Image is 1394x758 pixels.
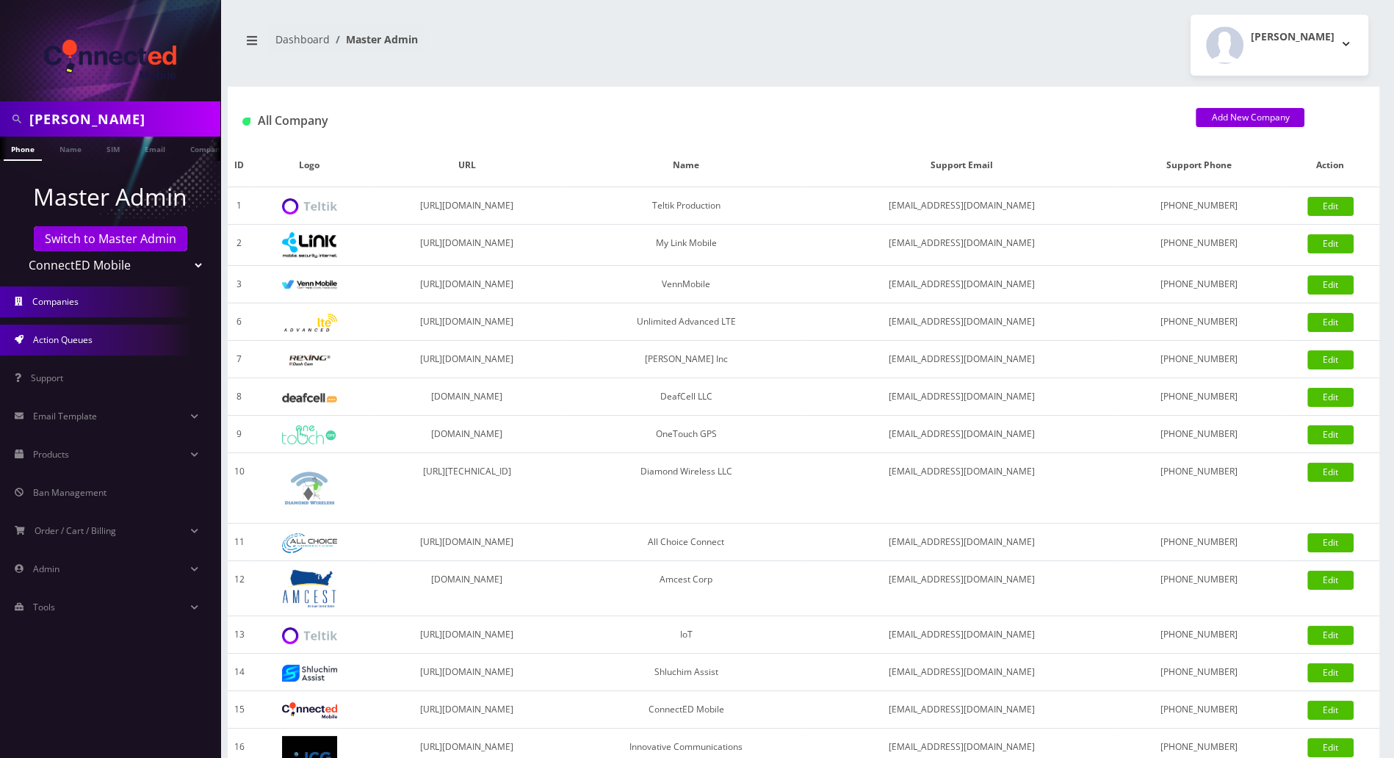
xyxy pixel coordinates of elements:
[275,32,330,46] a: Dashboard
[806,691,1117,729] td: [EMAIL_ADDRESS][DOMAIN_NAME]
[806,654,1117,691] td: [EMAIL_ADDRESS][DOMAIN_NAME]
[33,563,59,575] span: Admin
[1307,425,1354,444] a: Edit
[228,561,250,616] td: 12
[566,453,806,524] td: Diamond Wireless LLC
[368,144,566,187] th: URL
[1251,31,1335,43] h2: [PERSON_NAME]
[806,341,1117,378] td: [EMAIL_ADDRESS][DOMAIN_NAME]
[1307,275,1354,295] a: Edit
[1117,378,1281,416] td: [PHONE_NUMBER]
[1307,463,1354,482] a: Edit
[1117,341,1281,378] td: [PHONE_NUMBER]
[33,333,93,346] span: Action Queues
[1307,626,1354,645] a: Edit
[228,453,250,524] td: 10
[183,137,232,159] a: Company
[99,137,127,159] a: SIM
[368,341,566,378] td: [URL][DOMAIN_NAME]
[1191,15,1368,76] button: [PERSON_NAME]
[806,453,1117,524] td: [EMAIL_ADDRESS][DOMAIN_NAME]
[33,448,69,461] span: Products
[44,40,176,79] img: ConnectED Mobile
[250,144,367,187] th: Logo
[228,266,250,303] td: 3
[1196,108,1304,127] a: Add New Company
[806,187,1117,225] td: [EMAIL_ADDRESS][DOMAIN_NAME]
[566,225,806,266] td: My Link Mobile
[228,225,250,266] td: 2
[368,616,566,654] td: [URL][DOMAIN_NAME]
[239,24,792,66] nav: breadcrumb
[228,524,250,561] td: 11
[368,378,566,416] td: [DOMAIN_NAME]
[566,416,806,453] td: OneTouch GPS
[1117,654,1281,691] td: [PHONE_NUMBER]
[282,314,337,332] img: Unlimited Advanced LTE
[1117,416,1281,453] td: [PHONE_NUMBER]
[806,616,1117,654] td: [EMAIL_ADDRESS][DOMAIN_NAME]
[228,616,250,654] td: 13
[806,561,1117,616] td: [EMAIL_ADDRESS][DOMAIN_NAME]
[228,378,250,416] td: 8
[52,137,89,159] a: Name
[566,691,806,729] td: ConnectED Mobile
[32,295,79,308] span: Companies
[4,137,42,161] a: Phone
[1117,453,1281,524] td: [PHONE_NUMBER]
[1117,524,1281,561] td: [PHONE_NUMBER]
[1281,144,1379,187] th: Action
[1117,187,1281,225] td: [PHONE_NUMBER]
[566,654,806,691] td: Shluchim Assist
[368,654,566,691] td: [URL][DOMAIN_NAME]
[806,416,1117,453] td: [EMAIL_ADDRESS][DOMAIN_NAME]
[228,416,250,453] td: 9
[228,144,250,187] th: ID
[33,486,106,499] span: Ban Management
[282,627,337,644] img: IoT
[1117,561,1281,616] td: [PHONE_NUMBER]
[368,561,566,616] td: [DOMAIN_NAME]
[282,393,337,403] img: DeafCell LLC
[35,524,116,537] span: Order / Cart / Billing
[33,410,97,422] span: Email Template
[368,266,566,303] td: [URL][DOMAIN_NAME]
[806,266,1117,303] td: [EMAIL_ADDRESS][DOMAIN_NAME]
[31,372,63,384] span: Support
[228,691,250,729] td: 15
[1117,144,1281,187] th: Support Phone
[1307,701,1354,720] a: Edit
[368,225,566,266] td: [URL][DOMAIN_NAME]
[1117,691,1281,729] td: [PHONE_NUMBER]
[566,378,806,416] td: DeafCell LLC
[806,378,1117,416] td: [EMAIL_ADDRESS][DOMAIN_NAME]
[137,137,173,159] a: Email
[1307,738,1354,757] a: Edit
[1307,533,1354,552] a: Edit
[368,691,566,729] td: [URL][DOMAIN_NAME]
[282,461,337,516] img: Diamond Wireless LLC
[282,702,337,718] img: ConnectED Mobile
[228,654,250,691] td: 14
[566,303,806,341] td: Unlimited Advanced LTE
[566,187,806,225] td: Teltik Production
[282,533,337,553] img: All Choice Connect
[806,144,1117,187] th: Support Email
[1307,350,1354,369] a: Edit
[34,226,187,251] a: Switch to Master Admin
[368,303,566,341] td: [URL][DOMAIN_NAME]
[806,524,1117,561] td: [EMAIL_ADDRESS][DOMAIN_NAME]
[1117,266,1281,303] td: [PHONE_NUMBER]
[282,280,337,290] img: VennMobile
[282,568,337,608] img: Amcest Corp
[330,32,418,47] li: Master Admin
[1307,234,1354,253] a: Edit
[1307,663,1354,682] a: Edit
[1307,571,1354,590] a: Edit
[368,187,566,225] td: [URL][DOMAIN_NAME]
[228,187,250,225] td: 1
[282,353,337,367] img: Rexing Inc
[1307,313,1354,332] a: Edit
[566,561,806,616] td: Amcest Corp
